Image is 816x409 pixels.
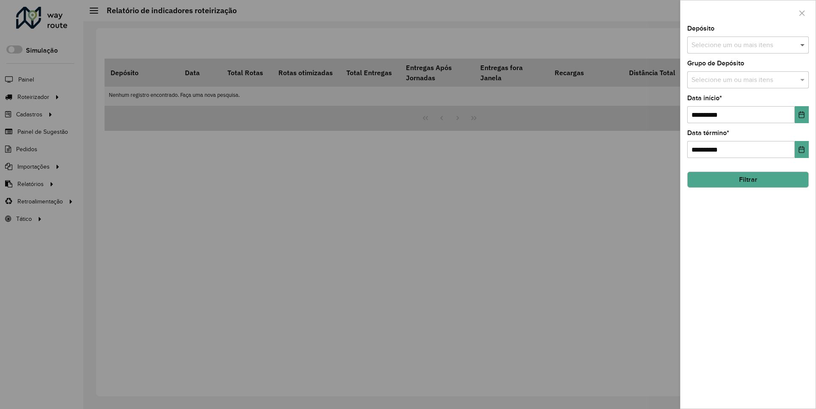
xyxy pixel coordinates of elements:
[687,58,744,68] label: Grupo de Depósito
[687,93,722,103] label: Data início
[687,128,729,138] label: Data término
[687,23,714,34] label: Depósito
[687,172,809,188] button: Filtrar
[795,106,809,123] button: Choose Date
[795,141,809,158] button: Choose Date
